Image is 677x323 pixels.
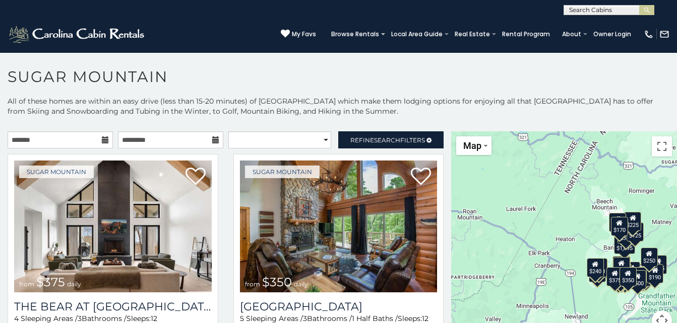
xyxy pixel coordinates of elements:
[240,160,438,292] a: Grouse Moor Lodge from $350 daily
[8,24,147,44] img: White-1-2.png
[352,314,398,323] span: 1 Half Baths /
[151,314,157,323] span: 12
[606,267,624,286] div: $375
[240,160,438,292] img: Grouse Moor Lodge
[411,167,431,188] a: Add to favorites
[262,275,292,289] span: $350
[14,314,19,323] span: 4
[326,27,384,41] a: Browse Rentals
[19,166,94,178] a: Sugar Mountain
[14,160,212,292] img: The Bear At Sugar Mountain
[338,131,444,148] a: RefineSearchFilters
[463,140,481,151] span: Map
[497,27,555,41] a: Rental Program
[612,256,630,275] div: $190
[14,300,212,313] a: The Bear At [GEOGRAPHIC_DATA]
[450,27,495,41] a: Real Estate
[620,267,637,286] div: $350
[292,30,316,39] span: My Favs
[386,27,448,41] a: Local Area Guide
[303,314,307,323] span: 3
[281,29,316,39] a: My Favs
[650,255,667,274] div: $155
[245,280,260,288] span: from
[627,222,644,241] div: $125
[641,248,658,267] div: $250
[652,136,672,156] button: Toggle fullscreen view
[14,300,212,313] h3: The Bear At Sugar Mountain
[588,27,636,41] a: Owner Login
[557,27,586,41] a: About
[19,280,34,288] span: from
[422,314,428,323] span: 12
[644,29,654,39] img: phone-regular-white.png
[350,136,425,144] span: Refine Filters
[240,300,438,313] a: [GEOGRAPHIC_DATA]
[646,264,663,283] div: $190
[623,262,640,281] div: $200
[611,217,628,236] div: $170
[456,136,491,155] button: Change map style
[240,300,438,313] h3: Grouse Moor Lodge
[245,166,320,178] a: Sugar Mountain
[294,280,308,288] span: daily
[629,270,646,289] div: $500
[14,160,212,292] a: The Bear At Sugar Mountain from $375 daily
[613,257,630,276] div: $300
[614,235,635,254] div: $1,095
[36,275,65,289] span: $375
[186,167,206,188] a: Add to favorites
[634,267,651,286] div: $195
[659,29,669,39] img: mail-regular-white.png
[609,213,626,232] div: $240
[67,280,81,288] span: daily
[624,212,641,231] div: $225
[78,314,82,323] span: 3
[587,258,604,277] div: $240
[240,314,244,323] span: 5
[374,136,400,144] span: Search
